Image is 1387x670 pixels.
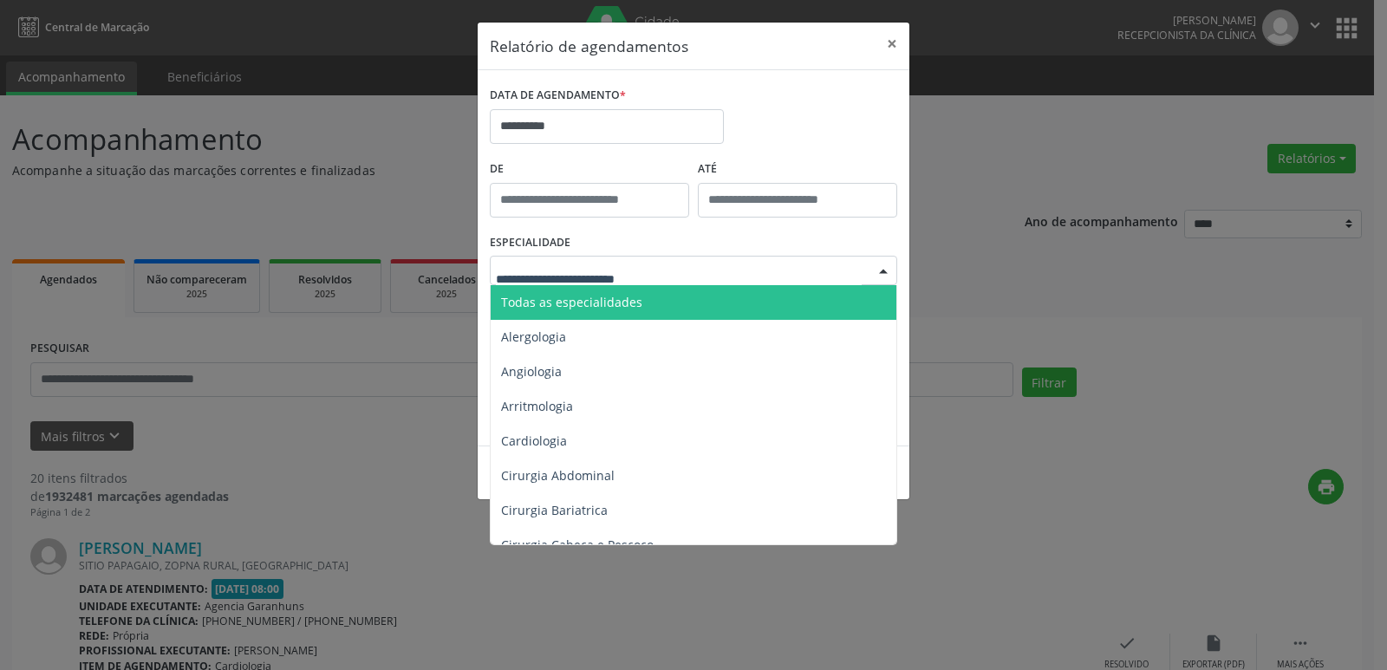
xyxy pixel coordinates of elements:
label: ESPECIALIDADE [490,230,570,257]
span: Cirurgia Cabeça e Pescoço [501,537,654,553]
span: Arritmologia [501,398,573,414]
h5: Relatório de agendamentos [490,35,688,57]
span: Alergologia [501,328,566,345]
span: Cardiologia [501,433,567,449]
span: Todas as especialidades [501,294,642,310]
label: DATA DE AGENDAMENTO [490,82,626,109]
span: Angiologia [501,363,562,380]
span: Cirurgia Abdominal [501,467,615,484]
span: Cirurgia Bariatrica [501,502,608,518]
button: Close [875,23,909,65]
label: ATÉ [698,156,897,183]
label: De [490,156,689,183]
